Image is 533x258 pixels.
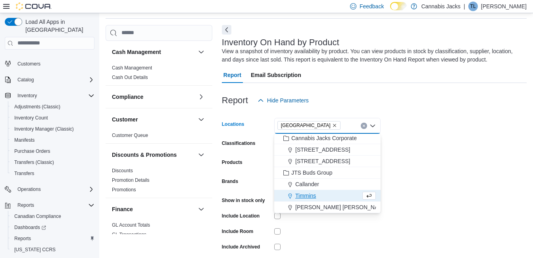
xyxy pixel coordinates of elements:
[274,190,381,202] button: Timmins
[8,112,98,123] button: Inventory Count
[112,75,148,80] a: Cash Out Details
[112,232,146,237] a: GL Transactions
[11,223,49,232] a: Dashboards
[17,202,34,208] span: Reports
[14,148,50,154] span: Purchase Orders
[11,223,94,232] span: Dashboards
[14,126,74,132] span: Inventory Manager (Classic)
[112,222,150,228] a: GL Account Totals
[112,177,150,183] a: Promotion Details
[11,169,37,178] a: Transfers
[11,212,64,221] a: Canadian Compliance
[222,140,256,146] label: Classifications
[369,123,376,129] button: Close list of options
[14,185,94,194] span: Operations
[222,228,253,235] label: Include Room
[8,244,98,255] button: [US_STATE] CCRS
[106,220,212,243] div: Finance
[222,96,248,105] h3: Report
[112,151,195,159] button: Discounts & Promotions
[112,65,152,71] span: Cash Management
[390,2,407,10] input: Dark Mode
[254,92,312,108] button: Hide Parameters
[106,166,212,198] div: Discounts & Promotions
[464,2,465,11] p: |
[14,235,31,242] span: Reports
[112,116,138,123] h3: Customer
[17,186,41,193] span: Operations
[14,246,56,253] span: [US_STATE] CCRS
[8,211,98,222] button: Canadian Compliance
[295,157,350,165] span: [STREET_ADDRESS]
[2,58,98,69] button: Customers
[14,224,46,231] span: Dashboards
[106,131,212,143] div: Customer
[112,187,136,193] a: Promotions
[274,202,381,213] button: [PERSON_NAME] [PERSON_NAME]
[11,245,59,254] a: [US_STATE] CCRS
[14,159,54,166] span: Transfers (Classic)
[2,184,98,195] button: Operations
[295,192,316,200] span: Timmins
[11,124,77,134] a: Inventory Manager (Classic)
[112,205,195,213] button: Finance
[14,104,60,110] span: Adjustments (Classic)
[8,123,98,135] button: Inventory Manager (Classic)
[267,96,309,104] span: Hide Parameters
[222,159,242,166] label: Products
[8,146,98,157] button: Purchase Orders
[468,2,478,11] div: Tom Laronde
[274,167,381,179] button: JTS Buds Group
[2,74,98,85] button: Catalog
[11,234,34,243] a: Reports
[295,203,388,211] span: [PERSON_NAME] [PERSON_NAME]
[14,213,61,219] span: Canadian Compliance
[332,123,337,128] button: Remove North Bay from selection in this group
[14,137,35,143] span: Manifests
[112,231,146,238] span: GL Transactions
[11,102,94,112] span: Adjustments (Classic)
[222,197,265,204] label: Show in stock only
[274,179,381,190] button: Callander
[222,121,244,127] label: Locations
[17,92,37,99] span: Inventory
[196,115,206,124] button: Customer
[196,204,206,214] button: Finance
[112,74,148,81] span: Cash Out Details
[222,25,231,35] button: Next
[274,133,381,144] button: Cannabis Jacks Corporate
[281,121,331,129] span: [GEOGRAPHIC_DATA]
[470,2,476,11] span: TL
[11,102,63,112] a: Adjustments (Classic)
[112,48,195,56] button: Cash Management
[361,123,367,129] button: Clear input
[112,48,161,56] h3: Cash Management
[291,169,333,177] span: JTS Buds Group
[223,67,241,83] span: Report
[196,47,206,57] button: Cash Management
[11,212,94,221] span: Canadian Compliance
[295,146,350,154] span: [STREET_ADDRESS]
[2,90,98,101] button: Inventory
[14,185,44,194] button: Operations
[17,77,34,83] span: Catalog
[274,110,381,213] div: Choose from the following options
[222,47,523,64] div: View a snapshot of inventory availability by product. You can view products in stock by classific...
[222,244,260,250] label: Include Archived
[112,93,195,101] button: Compliance
[14,91,40,100] button: Inventory
[11,169,94,178] span: Transfers
[112,187,136,193] span: Promotions
[11,146,94,156] span: Purchase Orders
[196,150,206,160] button: Discounts & Promotions
[112,93,143,101] h3: Compliance
[14,200,37,210] button: Reports
[112,168,133,174] span: Discounts
[22,18,94,34] span: Load All Apps in [GEOGRAPHIC_DATA]
[11,158,94,167] span: Transfers (Classic)
[14,200,94,210] span: Reports
[421,2,460,11] p: Cannabis Jacks
[11,158,57,167] a: Transfers (Classic)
